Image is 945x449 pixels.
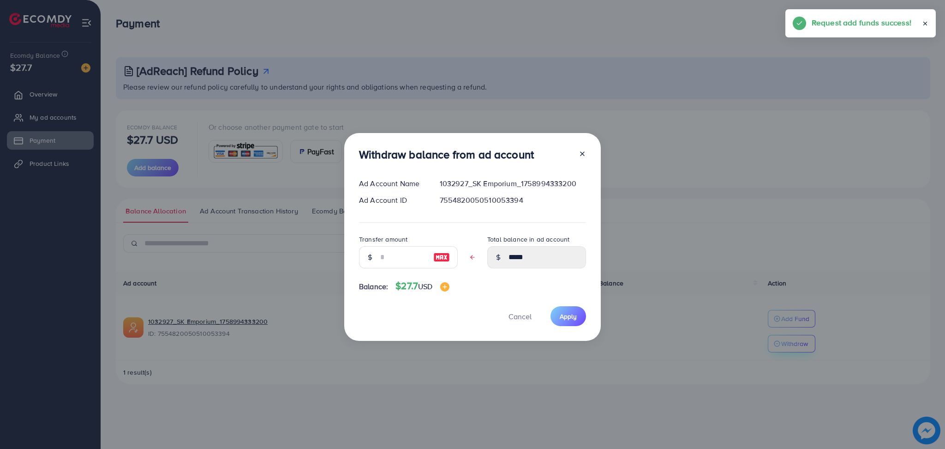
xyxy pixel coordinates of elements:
label: Transfer amount [359,235,407,244]
h3: Withdraw balance from ad account [359,148,534,161]
button: Apply [550,306,586,326]
span: USD [418,281,432,291]
div: Ad Account ID [352,195,432,206]
span: Cancel [508,311,532,322]
div: Ad Account Name [352,178,432,189]
h4: $27.7 [395,280,449,292]
div: 7554820050510053394 [432,195,593,206]
span: Apply [560,312,577,321]
div: 1032927_SK Emporium_1758994333200 [432,178,593,189]
img: image [440,282,449,291]
span: Balance: [359,281,388,292]
h5: Request add funds success! [812,17,911,29]
img: image [433,252,450,263]
label: Total balance in ad account [487,235,569,244]
button: Cancel [497,306,543,326]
